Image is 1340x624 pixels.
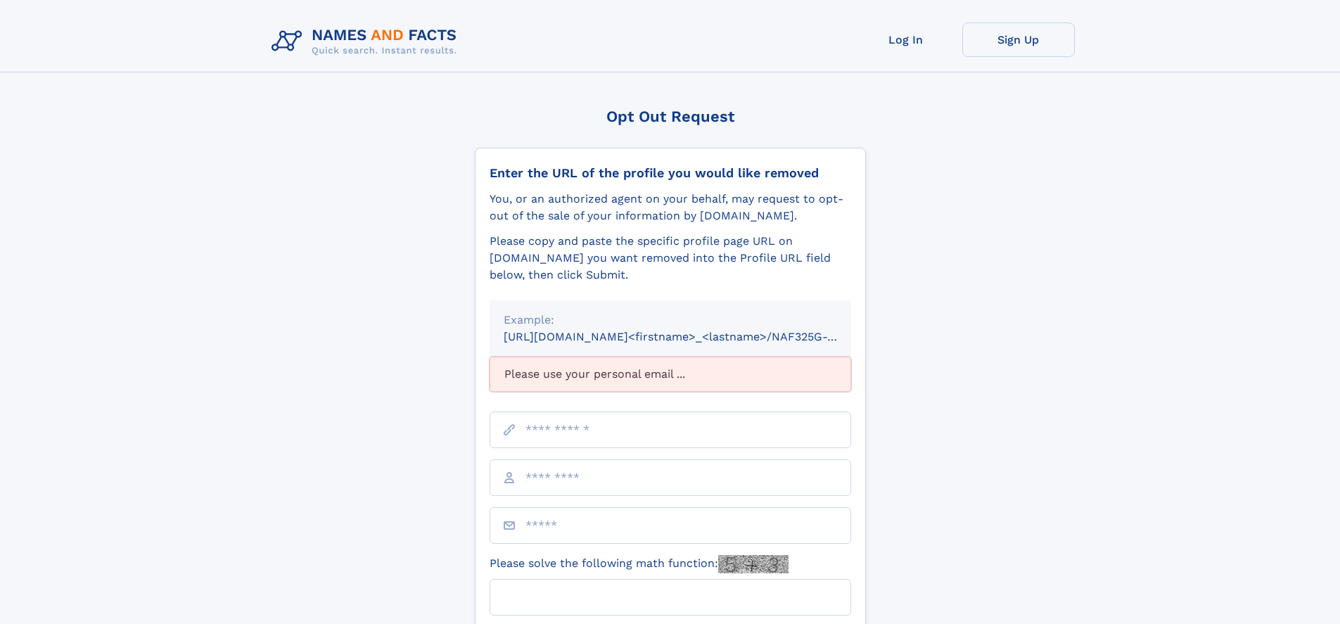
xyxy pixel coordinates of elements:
div: Opt Out Request [475,108,866,125]
small: [URL][DOMAIN_NAME]<firstname>_<lastname>/NAF325G-xxxxxxxx [504,330,878,343]
div: Enter the URL of the profile you would like removed [490,165,851,181]
label: Please solve the following math function: [490,555,789,573]
div: Please use your personal email ... [490,357,851,392]
img: Logo Names and Facts [266,23,468,61]
div: Please copy and paste the specific profile page URL on [DOMAIN_NAME] you want removed into the Pr... [490,233,851,284]
div: Example: [504,312,837,329]
div: You, or an authorized agent on your behalf, may request to opt-out of the sale of your informatio... [490,191,851,224]
a: Sign Up [962,23,1075,57]
a: Log In [850,23,962,57]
